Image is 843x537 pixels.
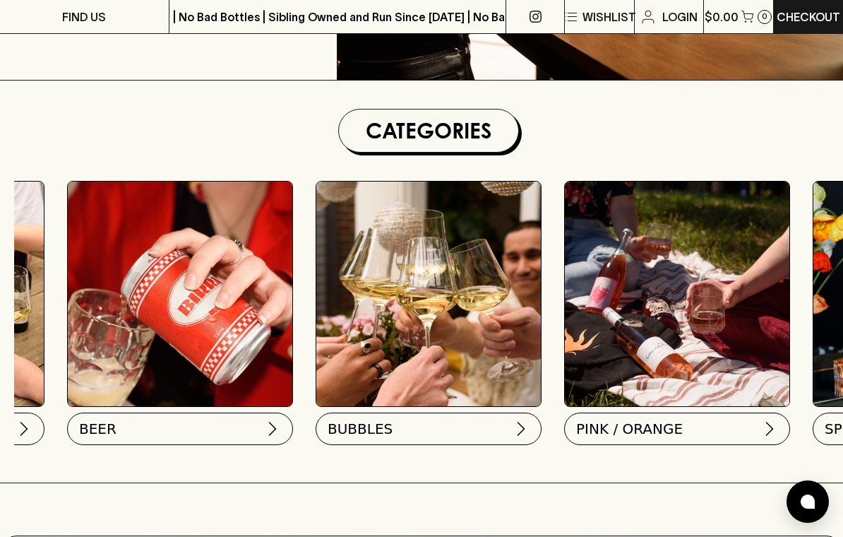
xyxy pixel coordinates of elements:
h1: Categories [345,115,513,146]
p: 0 [762,13,767,20]
span: BEER [79,419,116,439]
img: chevron-right.svg [16,420,32,437]
img: gospel_collab-2 1 [565,182,789,406]
button: BUBBLES [316,413,542,445]
button: PINK / ORANGE [564,413,790,445]
span: BUBBLES [328,419,393,439]
img: chevron-right.svg [264,420,281,437]
span: PINK / ORANGE [576,419,683,439]
p: $0.00 [705,8,739,25]
img: chevron-right.svg [761,420,778,437]
img: BIRRA_GOOD-TIMES_INSTA-2 1/optimise?auth=Mjk3MjY0ODMzMw__ [68,182,292,406]
p: Wishlist [582,8,636,25]
img: 2022_Festive_Campaign_INSTA-16 1 [316,182,541,406]
button: BEER [67,413,293,445]
img: chevron-right.svg [513,420,530,437]
img: bubble-icon [801,495,815,509]
p: FIND US [62,8,106,25]
p: Login [662,8,698,25]
p: Checkout [777,8,840,25]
